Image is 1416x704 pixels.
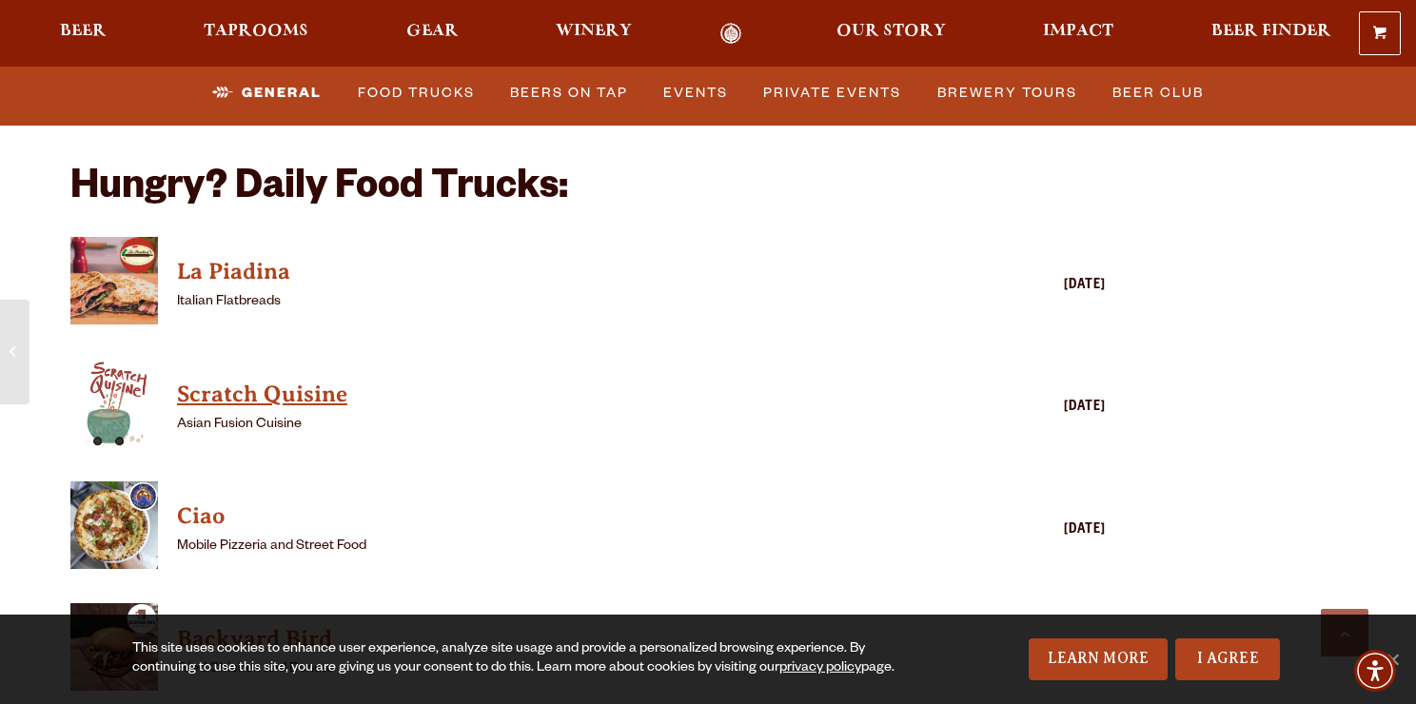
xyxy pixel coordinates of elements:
[205,71,329,115] a: General
[70,237,158,324] img: thumbnail food truck
[756,71,909,115] a: Private Events
[70,360,158,447] img: thumbnail food truck
[954,397,1106,420] div: [DATE]
[1031,23,1126,45] a: Impact
[191,23,321,45] a: Taprooms
[177,501,944,532] h4: Ciao
[930,71,1085,115] a: Brewery Tours
[177,414,944,437] p: Asian Fusion Cuisine
[1043,24,1113,39] span: Impact
[70,481,158,569] img: thumbnail food truck
[1321,609,1368,656] a: Scroll to top
[177,257,944,287] h4: La Piadina
[954,275,1106,298] div: [DATE]
[70,237,158,335] a: View La Piadina details (opens in a new window)
[954,519,1106,542] div: [DATE]
[350,71,482,115] a: Food Trucks
[177,253,944,291] a: View La Piadina details (opens in a new window)
[70,167,1106,213] h2: Hungry? Daily Food Trucks:
[1175,638,1280,680] a: I Agree
[70,360,158,458] a: View Scratch Quisine details (opens in a new window)
[177,380,944,410] h4: Scratch Quisine
[394,23,471,45] a: Gear
[779,661,861,676] a: privacy policy
[48,23,119,45] a: Beer
[70,603,158,701] a: View Backyard Bird details (opens in a new window)
[70,481,158,579] a: View Ciao details (opens in a new window)
[1354,650,1396,692] div: Accessibility Menu
[696,23,767,45] a: Odell Home
[177,376,944,414] a: View Scratch Quisine details (opens in a new window)
[824,23,958,45] a: Our Story
[132,640,925,678] div: This site uses cookies to enhance user experience, analyze site usage and provide a personalized ...
[502,71,636,115] a: Beers on Tap
[1199,23,1344,45] a: Beer Finder
[60,24,107,39] span: Beer
[177,536,944,558] p: Mobile Pizzeria and Street Food
[1211,24,1331,39] span: Beer Finder
[177,498,944,536] a: View Ciao details (opens in a new window)
[204,24,308,39] span: Taprooms
[543,23,644,45] a: Winery
[1105,71,1211,115] a: Beer Club
[836,24,946,39] span: Our Story
[406,24,459,39] span: Gear
[656,71,736,115] a: Events
[70,603,158,691] img: thumbnail food truck
[1029,638,1169,680] a: Learn More
[556,24,632,39] span: Winery
[177,291,944,314] p: Italian Flatbreads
